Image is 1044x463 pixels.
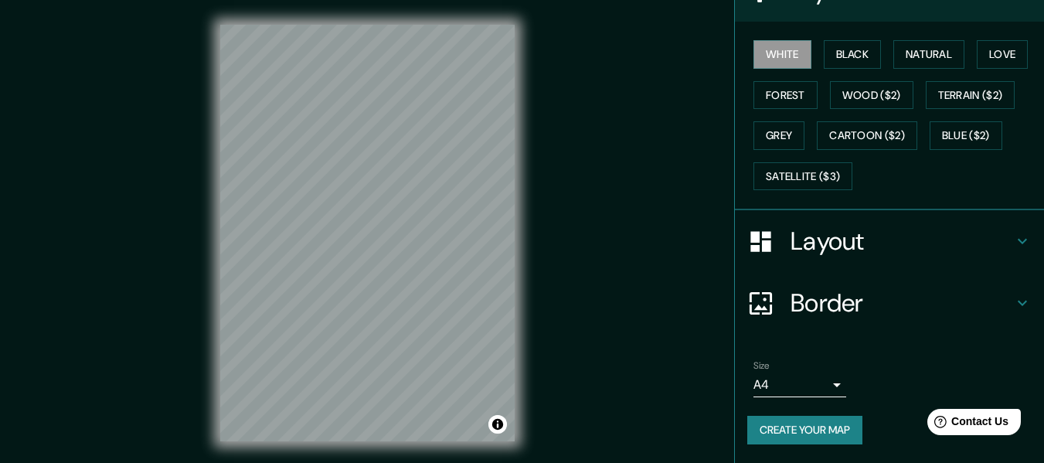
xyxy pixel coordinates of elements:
[817,121,917,150] button: Cartoon ($2)
[735,210,1044,272] div: Layout
[977,40,1028,69] button: Love
[753,373,846,397] div: A4
[926,81,1015,110] button: Terrain ($2)
[893,40,964,69] button: Natural
[747,416,862,444] button: Create your map
[753,81,818,110] button: Forest
[753,162,852,191] button: Satellite ($3)
[830,81,913,110] button: Wood ($2)
[753,359,770,373] label: Size
[753,40,811,69] button: White
[791,288,1013,318] h4: Border
[930,121,1002,150] button: Blue ($2)
[753,121,804,150] button: Grey
[220,25,515,441] canvas: Map
[791,226,1013,257] h4: Layout
[906,403,1027,446] iframe: Help widget launcher
[488,415,507,434] button: Toggle attribution
[735,272,1044,334] div: Border
[824,40,882,69] button: Black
